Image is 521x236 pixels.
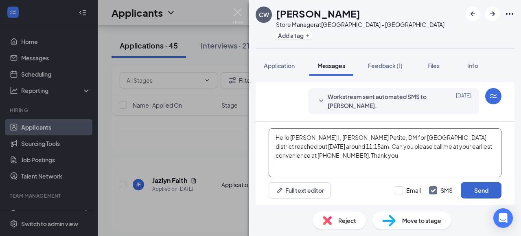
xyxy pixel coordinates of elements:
h1: [PERSON_NAME] [276,7,360,20]
button: Full text editorPen [269,182,331,199]
svg: ArrowLeftNew [468,9,478,19]
svg: Ellipses [505,9,514,19]
svg: Pen [276,186,284,194]
span: Reject [338,216,356,225]
span: Workstream sent automated SMS to [PERSON_NAME]. [328,92,434,110]
span: Feedback (1) [368,62,403,69]
span: Messages [317,62,345,69]
span: [DATE] [456,92,471,110]
button: ArrowLeftNew [466,7,480,21]
button: Send [461,182,501,199]
div: CW [259,11,269,19]
span: Move to stage [402,216,441,225]
span: Application [264,62,295,69]
svg: WorkstreamLogo [488,91,498,101]
span: Info [467,62,478,69]
svg: SmallChevronDown [316,96,326,106]
button: ArrowRight [485,7,500,21]
svg: ArrowRight [488,9,497,19]
div: Store Manager at [GEOGRAPHIC_DATA] - [GEOGRAPHIC_DATA] [276,20,444,29]
svg: Plus [305,33,310,38]
div: Open Intercom Messenger [493,208,513,228]
textarea: Hello [PERSON_NAME] I , [PERSON_NAME] Petite, DM for [GEOGRAPHIC_DATA] district reached out [DATE... [269,128,501,177]
button: PlusAdd a tag [276,31,312,40]
span: Files [427,62,440,69]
